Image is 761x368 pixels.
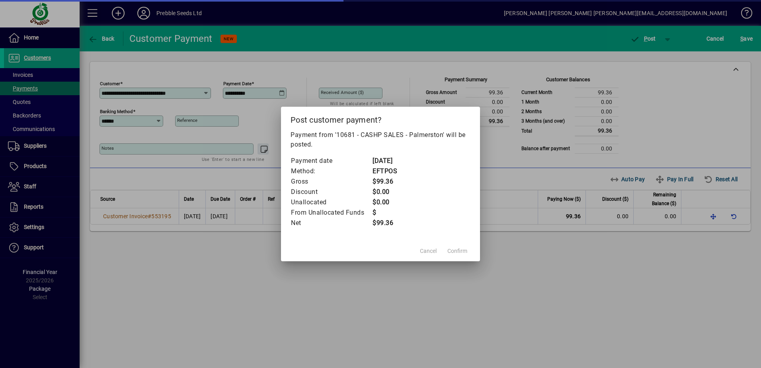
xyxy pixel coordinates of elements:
[291,156,372,166] td: Payment date
[291,197,372,207] td: Unallocated
[291,176,372,187] td: Gross
[291,187,372,197] td: Discount
[291,166,372,176] td: Method:
[291,207,372,218] td: From Unallocated Funds
[372,156,404,166] td: [DATE]
[372,187,404,197] td: $0.00
[291,130,470,149] p: Payment from '10681 - CASHP SALES - Palmerston' will be posted.
[372,176,404,187] td: $99.36
[281,107,480,130] h2: Post customer payment?
[372,197,404,207] td: $0.00
[372,166,404,176] td: EFTPOS
[372,207,404,218] td: $
[291,218,372,228] td: Net
[372,218,404,228] td: $99.36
